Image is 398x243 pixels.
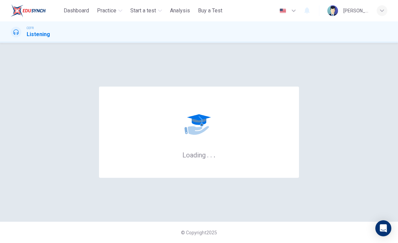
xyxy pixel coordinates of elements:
h1: Listening [27,30,50,38]
button: Dashboard [61,5,92,17]
button: Practice [94,5,125,17]
span: Buy a Test [198,7,222,15]
img: en [279,8,287,13]
div: Open Intercom Messenger [375,220,391,236]
h6: . [207,149,209,160]
span: Dashboard [64,7,89,15]
span: CEFR [27,26,34,30]
button: Start a test [128,5,165,17]
span: Analysis [170,7,190,15]
span: Start a test [130,7,156,15]
h6: . [213,149,216,160]
span: Practice [97,7,116,15]
button: Buy a Test [195,5,225,17]
h6: . [210,149,212,160]
img: ELTC logo [11,4,46,17]
h6: Loading [182,150,216,159]
span: © Copyright 2025 [181,230,217,235]
img: Profile picture [327,5,338,16]
a: ELTC logo [11,4,61,17]
button: Analysis [167,5,193,17]
div: [PERSON_NAME] [343,7,369,15]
